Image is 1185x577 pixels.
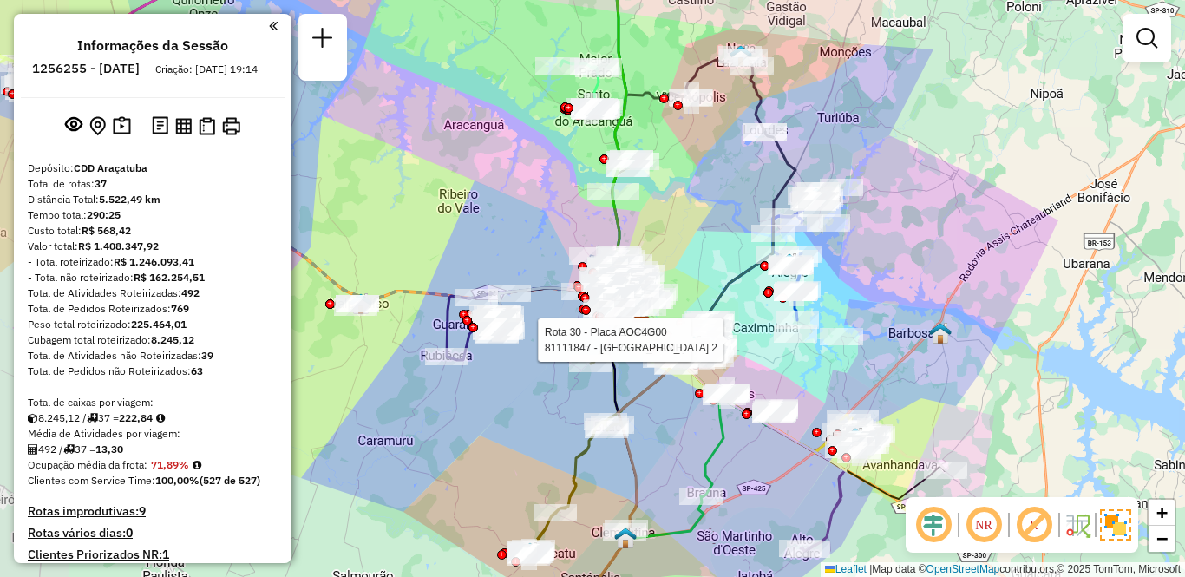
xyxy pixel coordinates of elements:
strong: R$ 1.408.347,92 [78,239,159,252]
span: − [1156,528,1168,549]
i: Total de Atividades [28,444,38,455]
div: Peso total roteirizado: [28,317,278,332]
strong: R$ 1.246.093,41 [114,255,194,268]
strong: 63 [191,364,203,377]
img: BREJO ALEGRE [778,252,801,275]
div: Atividade não roteirizada - SUPERMERCADO GUANABA [591,289,634,306]
div: 492 / 37 = [28,442,278,457]
div: Atividade não roteirizada - HEIWA SUPERMERCADOS [476,310,520,327]
span: | [869,563,872,575]
div: Atividade não roteirizada - DR SNACK DRINCKS [790,193,834,210]
img: BIRIGUI [683,335,705,357]
div: Atividade não roteirizada - SOLANGE FERNANDES SO [479,318,522,336]
div: Atividade não roteirizada - CASSIA APARECIDA DO [793,193,836,211]
div: Atividade não roteirizada - IJ CONVENIENCIA 662 [571,98,614,115]
a: Nova sessão e pesquisa [305,21,340,60]
strong: 492 [181,286,200,299]
div: Atividade não roteirizada - LUANA PATRICIA [820,179,863,196]
button: Painel de Sugestão [109,113,134,140]
a: OpenStreetMap [926,563,1000,575]
span: Ocultar deslocamento [913,504,954,546]
strong: 37 [95,177,107,190]
strong: 39 [201,349,213,362]
h4: Clientes Priorizados NR: [28,547,278,562]
span: Ocupação média da frota: [28,458,147,471]
div: Atividade não roteirizada - ARROZ ESTRELA EIRELI [336,295,379,312]
strong: 222,84 [119,411,153,424]
strong: 769 [171,302,189,315]
button: Exibir sessão original [62,112,86,140]
a: Zoom in [1149,500,1175,526]
div: Atividade não roteirizada - ALTAS HORAS [807,214,850,232]
div: Valor total: [28,239,278,254]
div: Tempo total: [28,207,278,223]
h4: Rotas vários dias: [28,526,278,541]
div: Cubagem total roteirizado: [28,332,278,348]
div: Map data © contributors,© 2025 TomTom, Microsoft [821,562,1185,577]
img: CLEMENTINA [614,527,637,549]
strong: 0 [126,525,133,541]
button: Logs desbloquear sessão [148,113,172,140]
strong: 225.464,01 [131,318,187,331]
strong: 9 [139,503,146,519]
div: Atividade não roteirizada - ALEXANDRE DE MELO [583,277,626,294]
a: Exibir filtros [1129,21,1164,56]
div: Atividade não roteirizada - ROSICLEI LUCI CAGLIA [585,279,628,296]
div: Custo total: [28,223,278,239]
div: Atividade não roteirizada - ANDRAUS E ANDRAUS RE [588,287,632,305]
div: Atividade não roteirizada - PAULO ALBERTO DE SOU [583,279,626,297]
div: Distância Total: [28,192,278,207]
div: Atividade não roteirizada - AF DE BRITO DA SILVA [774,284,817,301]
span: Exibir rótulo [1013,504,1055,546]
div: Total de Atividades não Roteirizadas: [28,348,278,364]
img: NOVA LUZITÂNIA [730,44,752,67]
strong: 100,00% [155,474,200,487]
span: Ocultar NR [963,504,1005,546]
div: Atividade não roteirizada - 58.663.425 ROSE GRECIA DA SILVA [334,298,377,316]
img: BARBOSA [929,322,952,344]
strong: 13,30 [95,443,123,456]
div: Atividade não roteirizada - ADEMIR TEIXEIRA DUAR [792,192,835,209]
div: Total de caixas por viagem: [28,395,278,410]
img: VALPARAISO [350,292,372,315]
button: Imprimir Rotas [219,114,244,139]
div: Atividade não roteirizada - 49.341.927 EDNEIA BA [585,280,628,298]
img: 625 UDC Light Campus Universitário [630,315,652,338]
div: Total de rotas: [28,176,278,192]
img: PENÁPOLIS [844,427,867,449]
i: Meta Caixas/viagem: 220,40 Diferença: 2,44 [156,413,165,423]
h6: 1256255 - [DATE] [32,61,140,76]
i: Cubagem total roteirizado [28,413,38,423]
strong: CDD Araçatuba [74,161,147,174]
strong: (527 de 527) [200,474,260,487]
div: Total de Pedidos não Roteirizados: [28,364,278,379]
a: Zoom out [1149,526,1175,552]
div: Atividade não roteirizada - PREMMIUM POSTO DE CO [561,283,605,300]
div: Atividade não roteirizada - AUTO POSTO SaO FRANC [769,255,812,272]
button: Centralizar mapa no depósito ou ponto de apoio [86,113,109,140]
em: Média calculada utilizando a maior ocupação (%Peso ou %Cubagem) de cada rota da sessão. Rotas cro... [193,460,201,470]
div: Atividade não roteirizada - IRMAOS COUTINHO OLAR [774,325,817,343]
div: Atividade não roteirizada - RANCHO DO PASTEL PARIS LTDA [798,200,841,217]
div: Atividade não roteirizada - G DOS SANTOS e SANTO [598,285,641,302]
img: CDD Araçatuba [631,316,653,338]
div: - Total roteirizado: [28,254,278,270]
a: Clique aqui para minimizar o painel [269,16,278,36]
div: Criação: [DATE] 19:14 [148,62,265,77]
div: Depósito: [28,161,278,176]
i: Total de rotas [87,413,98,423]
div: Atividade não roteirizada - DISTRIBUIDORA DE BEB [793,187,836,204]
strong: 8.245,12 [151,333,194,346]
div: - Total não roteirizado: [28,270,278,285]
div: Atividade não roteirizada - JOICE ALESSANDRA BRI [473,311,516,329]
strong: R$ 568,42 [82,224,131,237]
h4: Informações da Sessão [77,37,228,54]
i: Total de rotas [63,444,75,455]
strong: 5.522,49 km [99,193,160,206]
span: + [1156,502,1168,523]
div: Atividade não roteirizada - ANTONIO FERREIRA DA [820,328,863,345]
div: Atividade não roteirizada - TATIANA MARIA RODRIG [574,99,618,116]
strong: 71,89% [151,458,189,471]
img: Fluxo de ruas [1064,511,1091,539]
img: PIACATU [519,541,541,564]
